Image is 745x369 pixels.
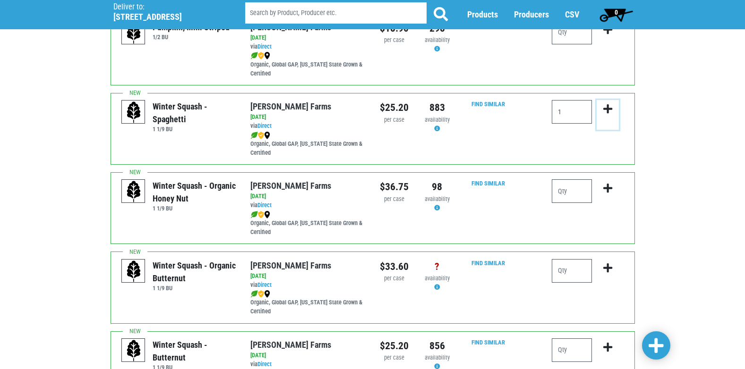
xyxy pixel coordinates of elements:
div: [DATE] [250,272,365,281]
div: Winter Squash - Organic Butternut [153,259,236,285]
div: $25.20 [380,100,409,115]
div: per case [380,274,409,283]
div: 98 [423,179,452,194]
div: [DATE] [250,113,365,122]
input: Search by Product, Producer etc. [245,3,427,24]
div: Organic, Global GAP, [US_STATE] State Grown & Certified [250,131,365,158]
h6: 1 1/9 BU [153,285,236,292]
div: [DATE] [250,192,365,201]
h6: 1 1/9 BU [153,205,236,212]
div: via [250,360,365,369]
div: Organic, Global GAP, [US_STATE] State Grown & Certified [250,51,365,78]
img: map_marker-0e94453035b3232a4d21701695807de9.png [264,290,270,298]
div: per case [380,353,409,362]
input: Qty [552,259,592,283]
img: map_marker-0e94453035b3232a4d21701695807de9.png [264,211,270,218]
a: Direct [257,122,272,129]
div: $33.60 [380,259,409,274]
a: [PERSON_NAME] Farms [250,22,331,32]
a: Producers [514,10,549,20]
div: via [250,122,365,131]
input: Qty [552,21,592,44]
div: Winter Squash - Spaghetti [153,100,236,126]
img: safety-e55c860ca8c00a9c171001a62a92dabd.png [258,132,264,139]
img: leaf-e5c59151409436ccce96b2ca1b28e03c.png [250,290,258,298]
a: Products [467,10,498,20]
h5: [STREET_ADDRESS] [113,12,221,22]
img: placeholder-variety-43d6402dacf2d531de610a020419775a.svg [122,260,146,283]
a: Find Similar [471,260,505,267]
div: Organic, Global GAP, [US_STATE] State Grown & Certified [250,210,365,237]
a: [PERSON_NAME] Farms [250,340,331,350]
div: $25.20 [380,338,409,353]
span: availability [425,195,450,202]
img: safety-e55c860ca8c00a9c171001a62a92dabd.png [258,52,264,59]
a: Direct [257,281,272,288]
span: 0 [615,8,618,16]
img: leaf-e5c59151409436ccce96b2ca1b28e03c.png [250,211,258,218]
div: [DATE] [250,34,365,42]
img: placeholder-variety-43d6402dacf2d531de610a020419775a.svg [122,21,146,45]
div: 856 [423,338,452,353]
span: availability [425,354,450,361]
div: Winter Squash - Butternut [153,338,236,364]
div: [DATE] [250,351,365,360]
img: map_marker-0e94453035b3232a4d21701695807de9.png [264,52,270,59]
div: $36.75 [380,179,409,194]
span: availability [425,36,450,43]
img: leaf-e5c59151409436ccce96b2ca1b28e03c.png [250,132,258,139]
div: ? [423,259,452,274]
img: placeholder-variety-43d6402dacf2d531de610a020419775a.svg [122,101,146,124]
div: via [250,281,365,290]
a: Find Similar [471,339,505,346]
img: placeholder-variety-43d6402dacf2d531de610a020419775a.svg [122,339,146,362]
div: per case [380,36,409,45]
a: Direct [257,361,272,368]
a: [PERSON_NAME] Farms [250,181,331,191]
a: 0 [595,5,637,24]
img: safety-e55c860ca8c00a9c171001a62a92dabd.png [258,290,264,298]
span: availability [425,116,450,123]
img: map_marker-0e94453035b3232a4d21701695807de9.png [264,132,270,139]
a: Direct [257,43,272,50]
div: via [250,201,365,210]
span: availability [425,275,450,282]
img: leaf-e5c59151409436ccce96b2ca1b28e03c.png [250,52,258,59]
a: [PERSON_NAME] Farms [250,260,331,270]
h6: 1/2 BU [153,34,230,41]
input: Qty [552,100,592,124]
div: per case [380,116,409,125]
a: Find Similar [471,180,505,187]
div: 883 [423,100,452,115]
a: CSV [565,10,579,20]
div: per case [380,195,409,204]
input: Qty [552,338,592,362]
img: placeholder-variety-43d6402dacf2d531de610a020419775a.svg [122,180,146,203]
h6: 1 1/9 BU [153,126,236,133]
a: Find Similar [471,101,505,108]
div: Organic, Global GAP, [US_STATE] State Grown & Certified [250,289,365,316]
div: via [250,42,365,51]
a: Direct [257,201,272,209]
div: Winter Squash - Organic Honey Nut [153,179,236,205]
a: [PERSON_NAME] Farms [250,101,331,111]
img: safety-e55c860ca8c00a9c171001a62a92dabd.png [258,211,264,218]
input: Qty [552,179,592,203]
p: Deliver to: [113,2,221,12]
